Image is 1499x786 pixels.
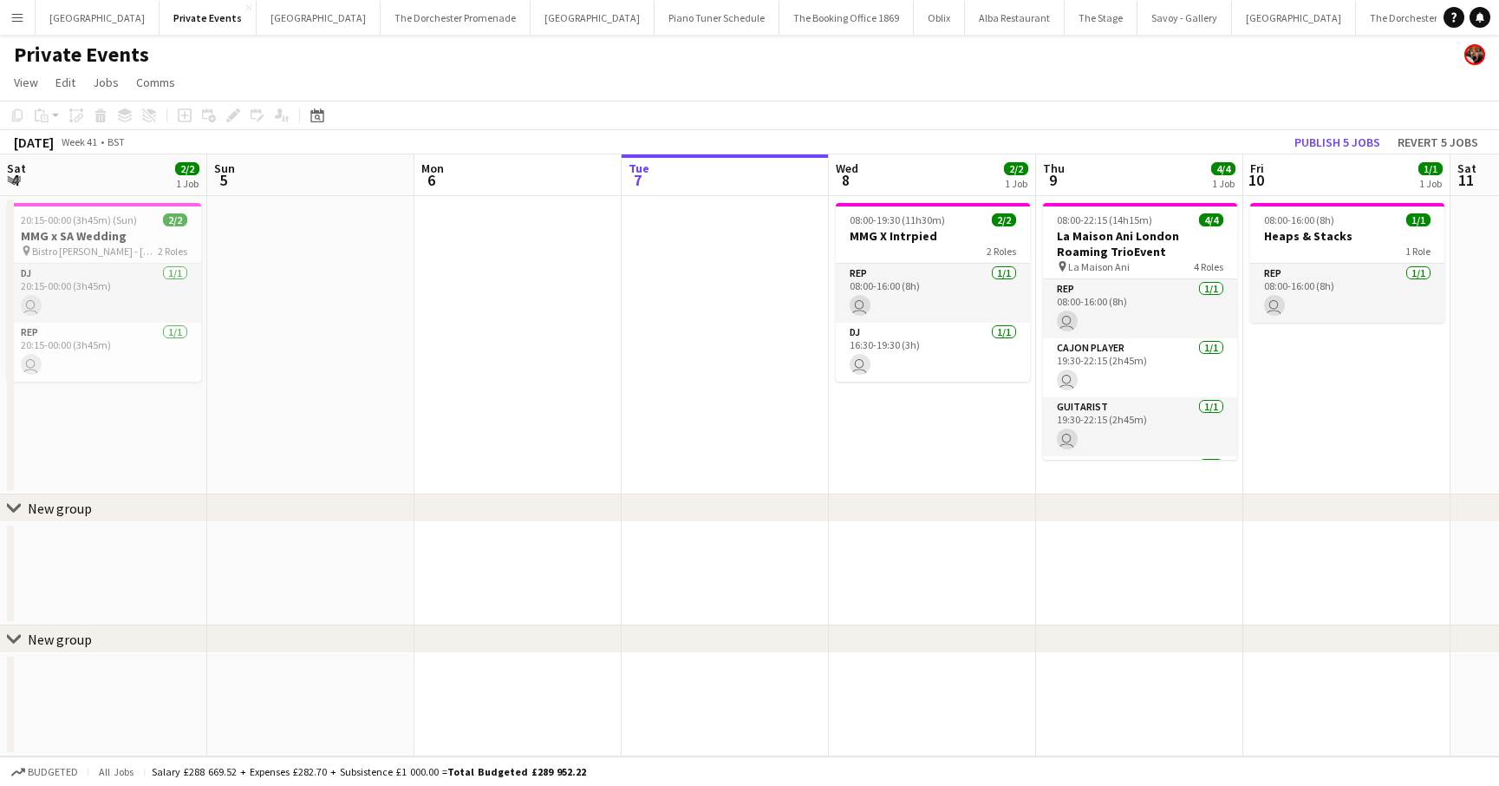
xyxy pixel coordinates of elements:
app-card-role: Rep1/108:00-16:00 (8h) [1043,279,1237,338]
div: BST [108,135,125,148]
span: Week 41 [57,135,101,148]
button: [GEOGRAPHIC_DATA] [531,1,655,35]
button: The Booking Office 1869 [779,1,914,35]
app-card-role: Rep1/108:00-16:00 (8h) [836,264,1030,323]
button: [GEOGRAPHIC_DATA] [257,1,381,35]
span: 6 [419,170,444,190]
h3: MMG x SA Wedding [7,228,201,244]
app-card-role: Rep1/120:15-00:00 (3h45m) [7,323,201,382]
div: New group [28,500,92,517]
span: 4/4 [1199,213,1223,226]
span: Bistro [PERSON_NAME] - [GEOGRAPHIC_DATA] [32,245,158,258]
app-card-role: DJ1/120:15-00:00 (3h45m) [7,264,201,323]
div: Salary £288 669.52 + Expenses £282.70 + Subsistence £1 000.00 = [152,765,586,778]
span: 1 Role [1405,245,1431,258]
span: 2/2 [163,213,187,226]
button: Private Events [160,1,257,35]
span: Edit [55,75,75,90]
app-card-role: Cajon Player1/119:30-22:15 (2h45m) [1043,338,1237,397]
span: 7 [626,170,649,190]
span: Wed [836,160,858,176]
app-card-role: DJ1/116:30-19:30 (3h) [836,323,1030,382]
div: 1 Job [1005,177,1027,190]
span: 9 [1040,170,1065,190]
span: 4 [4,170,26,190]
h3: Heaps & Stacks [1250,228,1444,244]
app-job-card: 20:15-00:00 (3h45m) (Sun)2/2MMG x SA Wedding Bistro [PERSON_NAME] - [GEOGRAPHIC_DATA]2 RolesDJ1/1... [7,203,201,382]
button: Revert 5 jobs [1391,131,1485,154]
div: 1 Job [1419,177,1442,190]
span: Sat [7,160,26,176]
button: Publish 5 jobs [1287,131,1387,154]
span: Comms [136,75,175,90]
span: 10 [1248,170,1264,190]
span: 20:15-00:00 (3h45m) (Sun) [21,213,137,226]
span: 08:00-16:00 (8h) [1264,213,1334,226]
span: Tue [629,160,649,176]
span: All jobs [95,765,137,778]
button: Piano Tuner Schedule [655,1,779,35]
a: Edit [49,71,82,94]
span: Budgeted [28,766,78,778]
app-card-role: Guitarist1/119:30-22:15 (2h45m) [1043,397,1237,456]
button: Savoy - Gallery [1137,1,1232,35]
span: 11 [1455,170,1476,190]
span: Total Budgeted £289 952.22 [447,765,586,778]
span: Sat [1457,160,1476,176]
app-card-role: Vocalist1/1 [1043,456,1237,515]
span: Mon [421,160,444,176]
app-job-card: 08:00-19:30 (11h30m)2/2MMG X Intrpied2 RolesRep1/108:00-16:00 (8h) DJ1/116:30-19:30 (3h) [836,203,1030,382]
span: 4/4 [1211,162,1235,175]
button: [GEOGRAPHIC_DATA] [36,1,160,35]
span: 1/1 [1406,213,1431,226]
div: 1 Job [176,177,199,190]
span: View [14,75,38,90]
button: Oblix [914,1,965,35]
span: Thu [1043,160,1065,176]
a: Jobs [86,71,126,94]
h3: MMG X Intrpied [836,228,1030,244]
app-card-role: Rep1/108:00-16:00 (8h) [1250,264,1444,323]
span: 2/2 [992,213,1016,226]
a: Comms [129,71,182,94]
h1: Private Events [14,42,149,68]
button: The Dorchester Promenade [381,1,531,35]
span: 2 Roles [158,245,187,258]
button: [GEOGRAPHIC_DATA] [1232,1,1356,35]
span: 2/2 [175,162,199,175]
span: 5 [212,170,235,190]
button: The Stage [1065,1,1137,35]
app-user-avatar: Rosie Skuse [1464,44,1485,65]
div: New group [28,631,92,648]
span: 2/2 [1004,162,1028,175]
span: Fri [1250,160,1264,176]
span: 08:00-22:15 (14h15m) [1057,213,1152,226]
span: Jobs [93,75,119,90]
span: Sun [214,160,235,176]
app-job-card: 08:00-16:00 (8h)1/1Heaps & Stacks1 RoleRep1/108:00-16:00 (8h) [1250,203,1444,323]
span: 1/1 [1418,162,1443,175]
button: Alba Restaurant [965,1,1065,35]
h3: La Maison Ani London Roaming TrioEvent [1043,228,1237,259]
span: 2 Roles [987,245,1016,258]
div: 1 Job [1212,177,1235,190]
span: 4 Roles [1194,260,1223,273]
button: Budgeted [9,763,81,782]
div: [DATE] [14,134,54,151]
span: 08:00-19:30 (11h30m) [850,213,945,226]
span: La Maison Ani [1068,260,1130,273]
app-job-card: 08:00-22:15 (14h15m)4/4La Maison Ani London Roaming TrioEvent La Maison Ani4 RolesRep1/108:00-16:... [1043,203,1237,460]
span: 8 [833,170,858,190]
a: View [7,71,45,94]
